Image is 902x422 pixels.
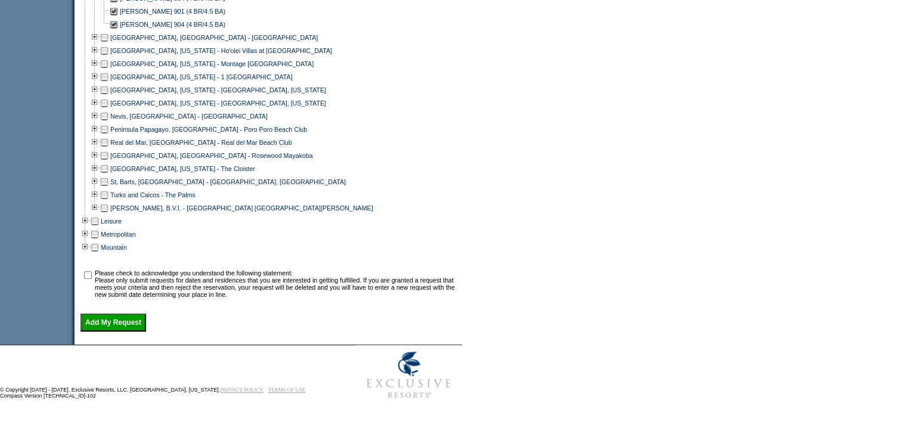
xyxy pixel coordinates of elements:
a: [GEOGRAPHIC_DATA], [GEOGRAPHIC_DATA] - Rosewood Mayakoba [110,152,313,159]
a: Turks and Caicos - The Palms [110,191,196,198]
a: Real del Mar, [GEOGRAPHIC_DATA] - Real del Mar Beach Club [110,139,292,146]
a: Leisure [101,218,122,225]
a: [GEOGRAPHIC_DATA], [US_STATE] - The Cloister [110,165,255,172]
a: TERMS OF USE [268,387,306,393]
a: Mountain [101,244,127,251]
td: Please check to acknowledge you understand the following statement: Please only submit requests f... [95,269,458,298]
a: Peninsula Papagayo, [GEOGRAPHIC_DATA] - Poro Poro Beach Club [110,126,307,133]
a: [PERSON_NAME] 904 (4 BR/4.5 BA) [120,21,225,28]
a: St. Barts, [GEOGRAPHIC_DATA] - [GEOGRAPHIC_DATA], [GEOGRAPHIC_DATA] [110,178,346,185]
a: [GEOGRAPHIC_DATA], [US_STATE] - Ho'olei Villas at [GEOGRAPHIC_DATA] [110,47,332,54]
a: [PERSON_NAME] 901 (4 BR/4.5 BA) [120,8,225,15]
a: [GEOGRAPHIC_DATA], [US_STATE] - [GEOGRAPHIC_DATA], [US_STATE] [110,100,326,107]
a: [GEOGRAPHIC_DATA], [GEOGRAPHIC_DATA] - [GEOGRAPHIC_DATA] [110,34,318,41]
a: [GEOGRAPHIC_DATA], [US_STATE] - 1 [GEOGRAPHIC_DATA] [110,73,293,80]
img: Exclusive Resorts [355,345,462,405]
a: [GEOGRAPHIC_DATA], [US_STATE] - Montage [GEOGRAPHIC_DATA] [110,60,314,67]
a: Metropolitan [101,231,136,238]
input: Add My Request [80,314,146,331]
a: Nevis, [GEOGRAPHIC_DATA] - [GEOGRAPHIC_DATA] [110,113,268,120]
a: PRIVACY POLICY [220,387,264,393]
a: [PERSON_NAME], B.V.I. - [GEOGRAPHIC_DATA] [GEOGRAPHIC_DATA][PERSON_NAME] [110,204,373,212]
a: [GEOGRAPHIC_DATA], [US_STATE] - [GEOGRAPHIC_DATA], [US_STATE] [110,86,326,94]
